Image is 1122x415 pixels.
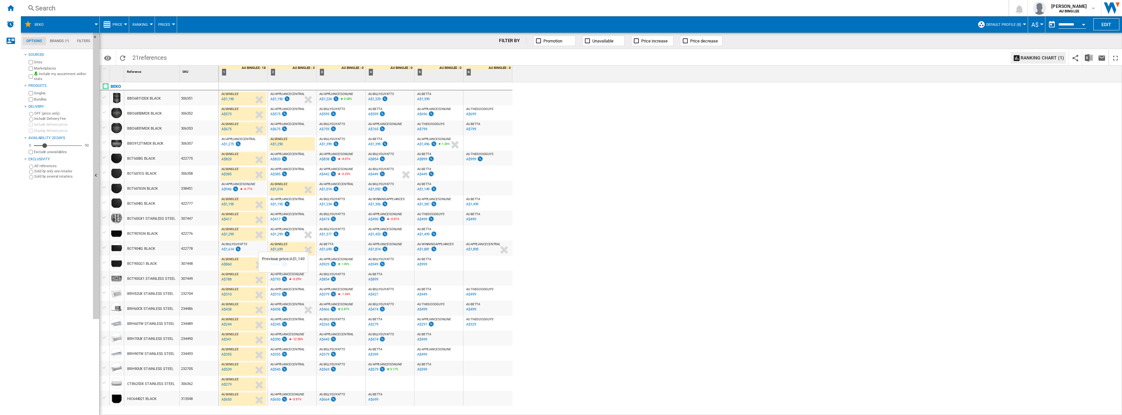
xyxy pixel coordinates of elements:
[592,39,614,43] span: Unavailable
[368,172,378,176] div: A$449
[417,69,422,76] div: 5
[220,152,266,167] div: AU BINGLEE A$820
[330,156,337,162] img: promotionV3.png
[93,33,99,319] button: Hide
[34,111,90,116] label: OFF (price only)
[221,92,239,96] span: AU BINGLEE
[220,92,266,107] div: AU BINGLEE A$1,190
[417,182,431,186] span: AU BETTA
[1078,18,1089,29] button: Open calendar
[29,72,33,81] input: Include my assortment within stats
[416,167,462,182] div: AU BETTA A$449
[220,96,234,103] div: Last updated : Wednesday, 20 August 2025 06:05
[344,97,350,101] span: 0.08
[466,107,493,111] span: AU THEGOODGUYS
[269,156,288,163] div: Last updated : Wednesday, 20 August 2025 06:17
[158,23,170,27] span: Prices
[182,70,189,73] span: SKU
[111,66,124,76] div: Sort None
[442,142,447,146] span: 1.36
[132,16,151,33] button: Ranking
[367,167,413,182] div: AU BILLYGUYATTS A$449
[368,137,382,141] span: AU BETTA
[158,16,174,33] div: Prices
[367,122,413,137] div: AU APPLIANCESONLINE A$765
[416,126,427,133] div: Last updated : Wednesday, 20 August 2025 06:01
[417,167,431,171] span: AU BETTA
[367,92,413,107] div: AU BILLYGUYATTS A$1,329
[416,122,462,137] div: AU THEGOODGUYS A$799
[24,16,96,33] div: Beko
[333,141,339,147] img: promotionV3.png
[416,92,462,107] div: AU BETTA A$1,399
[270,127,280,131] div: A$675
[318,107,364,122] div: AU BILLYGUYATTS A$599
[465,156,483,163] div: Last updated : Wednesday, 20 August 2025 06:10
[986,16,1024,33] button: Default profile (8)
[367,66,414,70] div: AU BINGLEE : 0
[34,66,90,71] label: Marketplaces
[465,122,511,137] div: AU BETTA A$799
[543,39,562,43] span: Promotion
[1028,16,1045,33] md-menu: Currency
[368,182,394,186] span: AU BILLYGUYATTS
[428,111,434,117] img: promotionV3.png
[417,122,445,126] span: AU THEGOODGUYS
[417,172,427,176] div: A$449
[333,96,339,102] img: promotionV3.png
[319,197,345,201] span: AU BILLYGUYATTS
[34,174,90,179] label: Sold by several retailers
[284,201,290,207] img: promotionV3.png
[319,152,353,156] span: AU APPLIANCESONLINE
[368,142,381,146] div: A$1,399
[220,111,232,118] div: Last updated : Wednesday, 20 August 2025 06:16
[465,66,512,70] div: AU BINGLEE : 0
[367,182,413,197] div: AU BILLYGUYATTS A$1,092
[690,39,718,43] span: Price decrease
[367,197,413,212] div: AU WINNINGAPPLIANCES A$1,306
[318,92,364,107] div: AU APPLIANCESONLINE A$1,224 0.08%
[220,107,266,122] div: AU BINGLEE A$575
[29,60,33,64] input: Sites
[220,156,232,163] div: Last updated : Wednesday, 20 August 2025 06:11
[269,167,315,182] div: AU APPLIANCECENTRAL A$385
[466,127,476,131] div: A$799
[1045,18,1058,31] button: md-calendar
[319,142,332,146] div: A$1,399
[333,201,339,207] img: promotionV3.png
[46,37,73,45] md-tab-item: Brands (*)
[232,186,239,192] img: promotionV3.png
[29,66,33,71] input: Marketplaces
[319,137,345,141] span: AU BILLYGUYATTS
[270,182,288,186] span: AU BINGLEE
[986,23,1021,27] span: Default profile (8)
[221,107,239,111] span: AU BINGLEE
[319,157,329,161] div: A$838
[343,96,347,104] i: %
[34,91,90,96] label: Singles
[319,107,345,111] span: AU BILLYGUYATTS
[330,126,337,132] img: promotionV3.png
[417,137,451,141] span: AU APPLIANCESONLINE
[367,201,388,208] div: Last updated : Wednesday, 20 August 2025 10:45
[1082,50,1095,65] button: Download in Excel
[466,197,480,201] span: AU BETTA
[220,122,266,137] div: AU BINGLEE A$675
[269,182,315,197] div: AU BINGLEE A$1,014
[73,37,94,45] md-tab-item: Filters
[320,69,324,76] div: 3
[103,16,126,33] div: Price
[465,66,512,82] div: 6 AU BINGLEE : 0
[281,111,288,117] img: promotionV3.png
[270,197,305,201] span: AU APPLIANCECENTRAL
[582,36,625,46] button: Unavailable
[269,66,316,70] div: AU BINGLEE : 3
[220,186,239,193] div: Last updated : Wednesday, 20 August 2025 06:01
[465,152,511,167] div: AU THEGOODGUYS A$999
[368,187,381,191] div: A$1,092
[441,141,445,149] i: %
[221,122,239,126] span: AU BINGLEE
[269,126,288,133] div: Last updated : Wednesday, 20 August 2025 06:17
[330,111,337,117] img: promotionV3.png
[333,186,339,192] img: promotionV3.png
